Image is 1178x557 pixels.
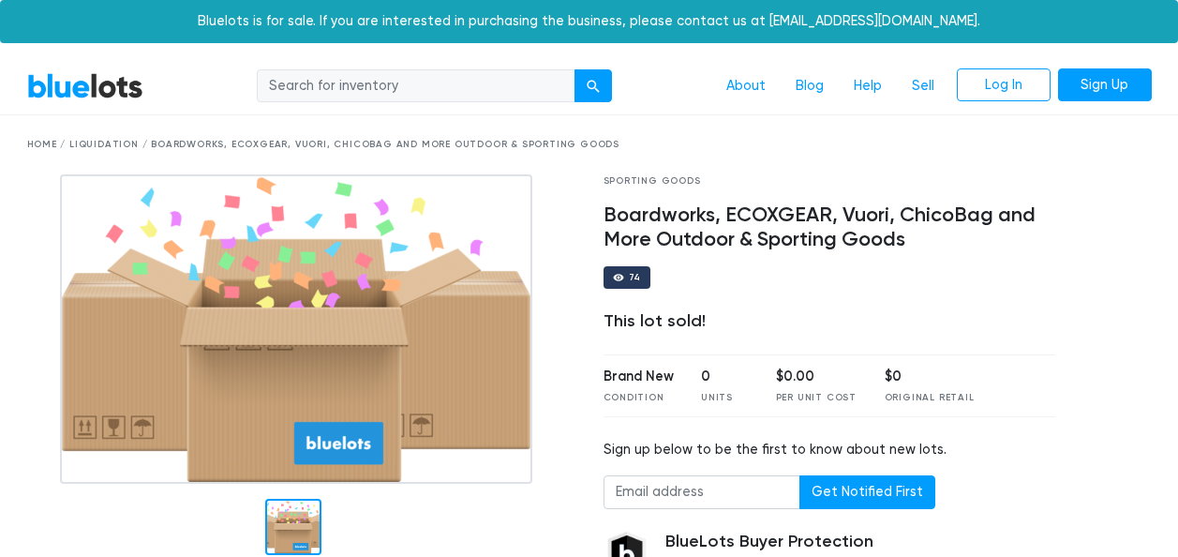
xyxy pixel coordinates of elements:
[701,367,748,387] div: 0
[27,138,1152,152] div: Home / Liquidation / Boardworks, ECOXGEAR, Vuori, ChicoBag and More Outdoor & Sporting Goods
[885,367,975,387] div: $0
[604,367,674,387] div: Brand New
[799,475,935,509] button: Get Notified First
[776,367,857,387] div: $0.00
[781,68,839,104] a: Blog
[60,174,532,484] img: box_graphic.png
[629,273,642,282] div: 74
[776,391,857,405] div: Per Unit Cost
[27,72,143,99] a: BlueLots
[1058,68,1152,102] a: Sign Up
[604,440,1056,460] div: Sign up below to be the first to know about new lots.
[701,391,748,405] div: Units
[957,68,1051,102] a: Log In
[839,68,897,104] a: Help
[604,203,1056,252] h4: Boardworks, ECOXGEAR, Vuori, ChicoBag and More Outdoor & Sporting Goods
[257,69,575,103] input: Search for inventory
[897,68,949,104] a: Sell
[604,391,674,405] div: Condition
[711,68,781,104] a: About
[604,174,1056,188] div: Sporting Goods
[885,391,975,405] div: Original Retail
[665,532,1056,552] h5: BlueLots Buyer Protection
[604,311,1056,332] div: This lot sold!
[604,475,800,509] input: Email address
